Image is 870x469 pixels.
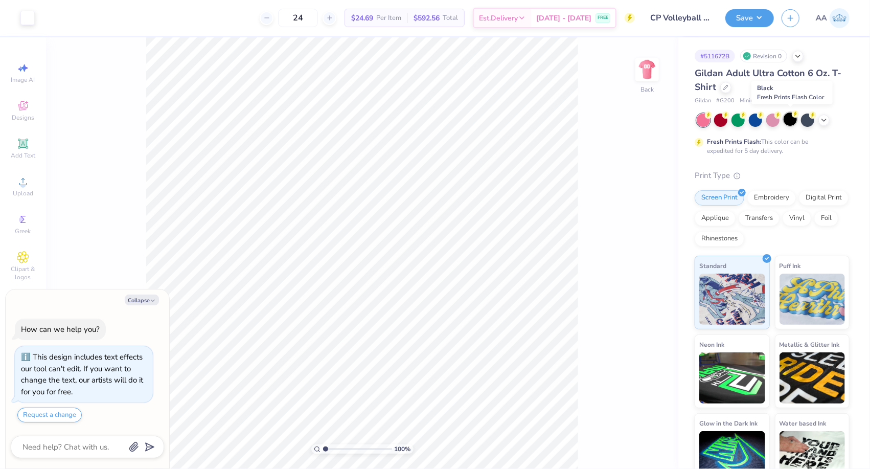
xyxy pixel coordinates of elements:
img: Metallic & Glitter Ink [780,352,845,404]
img: Puff Ink [780,274,845,325]
div: This color can be expedited for 5 day delivery. [707,137,833,155]
button: Collapse [125,295,159,305]
div: Print Type [695,170,850,182]
input: Untitled Design [643,8,718,28]
div: # 511672B [695,50,735,62]
span: Greek [15,227,31,235]
span: Upload [13,189,33,197]
span: Gildan Adult Ultra Cotton 6 Oz. T-Shirt [695,67,841,93]
strong: Fresh Prints Flash: [707,138,761,146]
div: Applique [695,211,736,226]
span: Image AI [11,76,35,84]
span: 100 % [395,444,411,454]
img: Andrew Adrian [830,8,850,28]
img: Back [637,59,657,80]
div: Embroidery [747,190,796,206]
span: Clipart & logos [5,265,41,281]
span: Puff Ink [780,260,801,271]
img: Standard [699,274,765,325]
span: # G200 [716,97,735,105]
div: Foil [814,211,838,226]
span: Designs [12,114,34,122]
div: Rhinestones [695,231,744,247]
input: – – [278,9,318,27]
span: Glow in the Dark Ink [699,418,758,429]
button: Request a change [17,408,82,422]
span: Standard [699,260,726,271]
div: Transfers [739,211,780,226]
div: Digital Print [799,190,849,206]
div: This design includes text effects our tool can't edit. If you want to change the text, our artist... [21,352,143,397]
span: Fresh Prints Flash Color [757,93,824,101]
span: $592.56 [414,13,440,24]
div: Black [751,81,833,104]
a: AA [816,8,850,28]
div: Revision 0 [740,50,787,62]
span: Water based Ink [780,418,827,429]
span: [DATE] - [DATE] [536,13,591,24]
span: Add Text [11,151,35,160]
span: Gildan [695,97,711,105]
span: Est. Delivery [479,13,518,24]
div: Screen Print [695,190,744,206]
span: Neon Ink [699,339,724,350]
span: FREE [598,14,608,21]
span: Total [443,13,458,24]
img: Neon Ink [699,352,765,404]
span: AA [816,12,827,24]
span: $24.69 [351,13,373,24]
span: Minimum Order: 24 + [740,97,791,105]
span: Per Item [376,13,401,24]
div: Vinyl [783,211,811,226]
span: Metallic & Glitter Ink [780,339,840,350]
button: Save [725,9,774,27]
div: Back [640,85,654,94]
div: How can we help you? [21,324,100,334]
